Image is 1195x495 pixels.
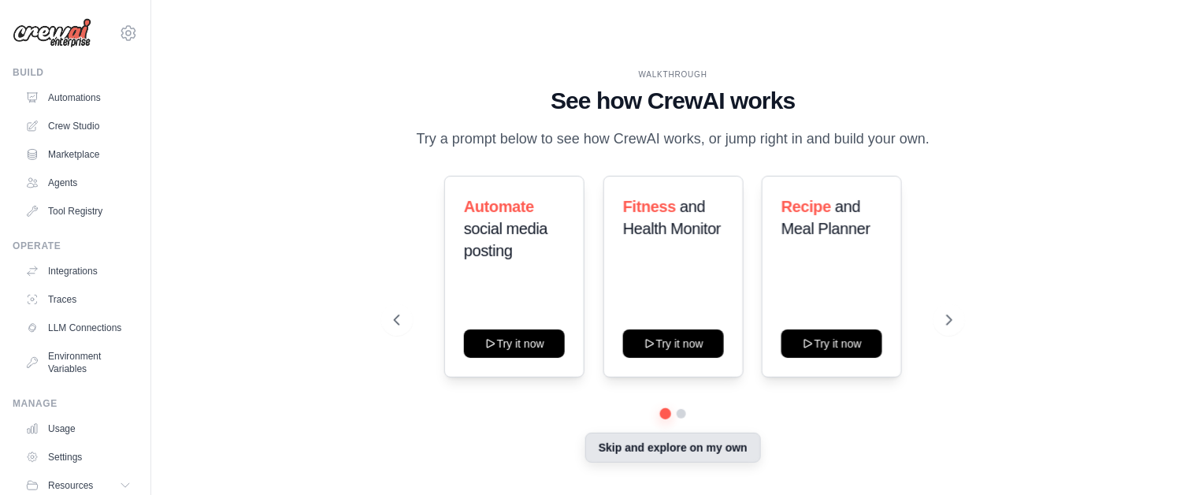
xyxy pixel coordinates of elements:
[1116,419,1195,495] div: Widget de chat
[19,170,138,195] a: Agents
[13,397,138,410] div: Manage
[1116,419,1195,495] iframe: Chat Widget
[19,85,138,110] a: Automations
[623,198,676,215] span: Fitness
[464,220,547,259] span: social media posting
[409,128,938,151] p: Try a prompt below to see how CrewAI works, or jump right in and build your own.
[19,199,138,224] a: Tool Registry
[781,329,882,358] button: Try it now
[19,315,138,341] a: LLM Connections
[585,433,761,463] button: Skip and explore on my own
[394,87,952,115] h1: See how CrewAI works
[394,69,952,80] div: WALKTHROUGH
[19,287,138,312] a: Traces
[48,479,93,492] span: Resources
[19,142,138,167] a: Marketplace
[13,18,91,48] img: Logo
[464,198,534,215] span: Automate
[19,416,138,441] a: Usage
[781,198,831,215] span: Recipe
[13,66,138,79] div: Build
[623,329,724,358] button: Try it now
[464,329,565,358] button: Try it now
[19,114,138,139] a: Crew Studio
[13,240,138,252] div: Operate
[19,445,138,470] a: Settings
[19,344,138,381] a: Environment Variables
[19,259,138,284] a: Integrations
